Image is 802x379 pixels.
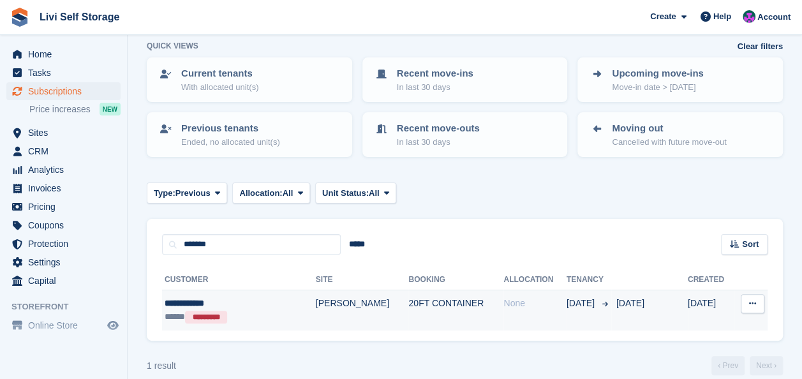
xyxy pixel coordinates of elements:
p: Current tenants [181,66,258,81]
span: Sort [742,238,759,251]
span: Storefront [11,301,127,313]
span: Analytics [28,161,105,179]
td: [DATE] [688,290,734,331]
a: menu [6,235,121,253]
span: Allocation: [239,187,282,200]
a: Next [750,356,783,375]
a: Upcoming move-ins Move-in date > [DATE] [579,59,782,101]
p: Recent move-ins [397,66,473,81]
span: Settings [28,253,105,271]
a: menu [6,45,121,63]
span: Capital [28,272,105,290]
a: Recent move-ins In last 30 days [364,59,567,101]
button: Unit Status: All [315,182,396,204]
a: menu [6,82,121,100]
a: Clear filters [737,40,783,53]
span: Home [28,45,105,63]
p: In last 30 days [397,81,473,94]
span: Price increases [29,103,91,115]
button: Allocation: All [232,182,310,204]
td: 20FT CONTAINER [408,290,503,331]
img: stora-icon-8386f47178a22dfd0bd8f6a31ec36ba5ce8667c1dd55bd0f319d3a0aa187defe.svg [10,8,29,27]
span: Subscriptions [28,82,105,100]
div: NEW [100,103,121,115]
th: Site [316,270,409,290]
p: Previous tenants [181,121,280,136]
span: Tasks [28,64,105,82]
a: Price increases NEW [29,102,121,116]
th: Allocation [503,270,566,290]
span: [DATE] [616,298,644,308]
span: Invoices [28,179,105,197]
p: In last 30 days [397,136,480,149]
p: Move-in date > [DATE] [612,81,703,94]
p: Cancelled with future move-out [612,136,726,149]
button: Type: Previous [147,182,227,204]
h6: Quick views [147,40,198,52]
p: Recent move-outs [397,121,480,136]
a: menu [6,253,121,271]
div: 1 result [147,359,176,373]
span: Type: [154,187,175,200]
span: Account [757,11,791,24]
span: Previous [175,187,211,200]
a: menu [6,179,121,197]
th: Tenancy [567,270,611,290]
a: menu [6,316,121,334]
a: Previous tenants Ended, no allocated unit(s) [148,114,351,156]
nav: Page [709,356,785,375]
a: menu [6,161,121,179]
td: [PERSON_NAME] [316,290,409,331]
span: Sites [28,124,105,142]
a: menu [6,216,121,234]
p: Ended, no allocated unit(s) [181,136,280,149]
a: Moving out Cancelled with future move-out [579,114,782,156]
img: Graham Cameron [743,10,755,23]
span: [DATE] [567,297,597,310]
th: Booking [408,270,503,290]
th: Customer [162,270,316,290]
span: Pricing [28,198,105,216]
a: menu [6,124,121,142]
a: Current tenants With allocated unit(s) [148,59,351,101]
a: menu [6,64,121,82]
span: Unit Status: [322,187,369,200]
a: Preview store [105,318,121,333]
span: CRM [28,142,105,160]
p: Moving out [612,121,726,136]
p: Upcoming move-ins [612,66,703,81]
span: All [283,187,293,200]
p: With allocated unit(s) [181,81,258,94]
span: All [369,187,380,200]
th: Created [688,270,734,290]
a: Livi Self Storage [34,6,124,27]
a: menu [6,272,121,290]
a: Previous [711,356,745,375]
a: Recent move-outs In last 30 days [364,114,567,156]
span: Coupons [28,216,105,234]
span: Protection [28,235,105,253]
span: Help [713,10,731,23]
span: Online Store [28,316,105,334]
span: Create [650,10,676,23]
div: None [503,297,566,310]
a: menu [6,198,121,216]
a: menu [6,142,121,160]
